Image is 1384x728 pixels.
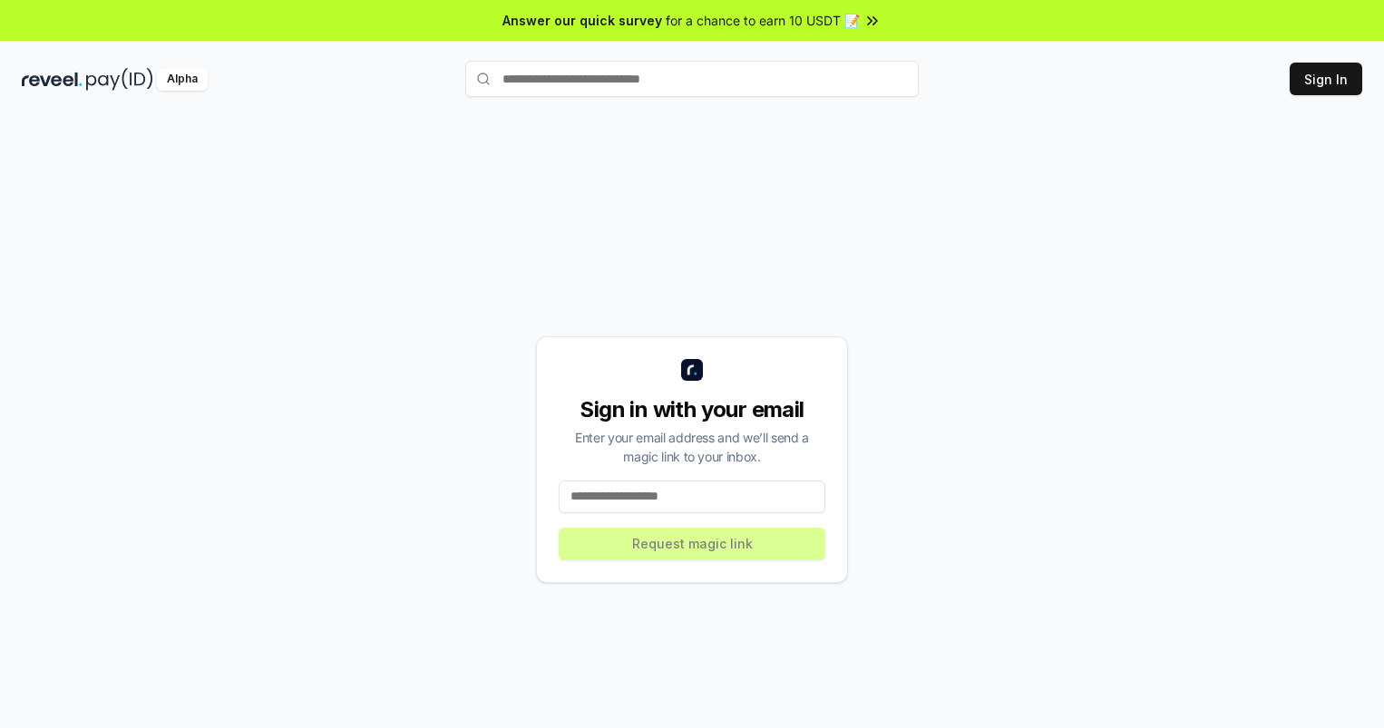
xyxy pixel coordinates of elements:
div: Alpha [157,68,208,91]
img: logo_small [681,359,703,381]
img: pay_id [86,68,153,91]
span: for a chance to earn 10 USDT 📝 [666,11,860,30]
div: Sign in with your email [559,395,825,424]
img: reveel_dark [22,68,83,91]
button: Sign In [1290,63,1362,95]
div: Enter your email address and we’ll send a magic link to your inbox. [559,428,825,466]
span: Answer our quick survey [502,11,662,30]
